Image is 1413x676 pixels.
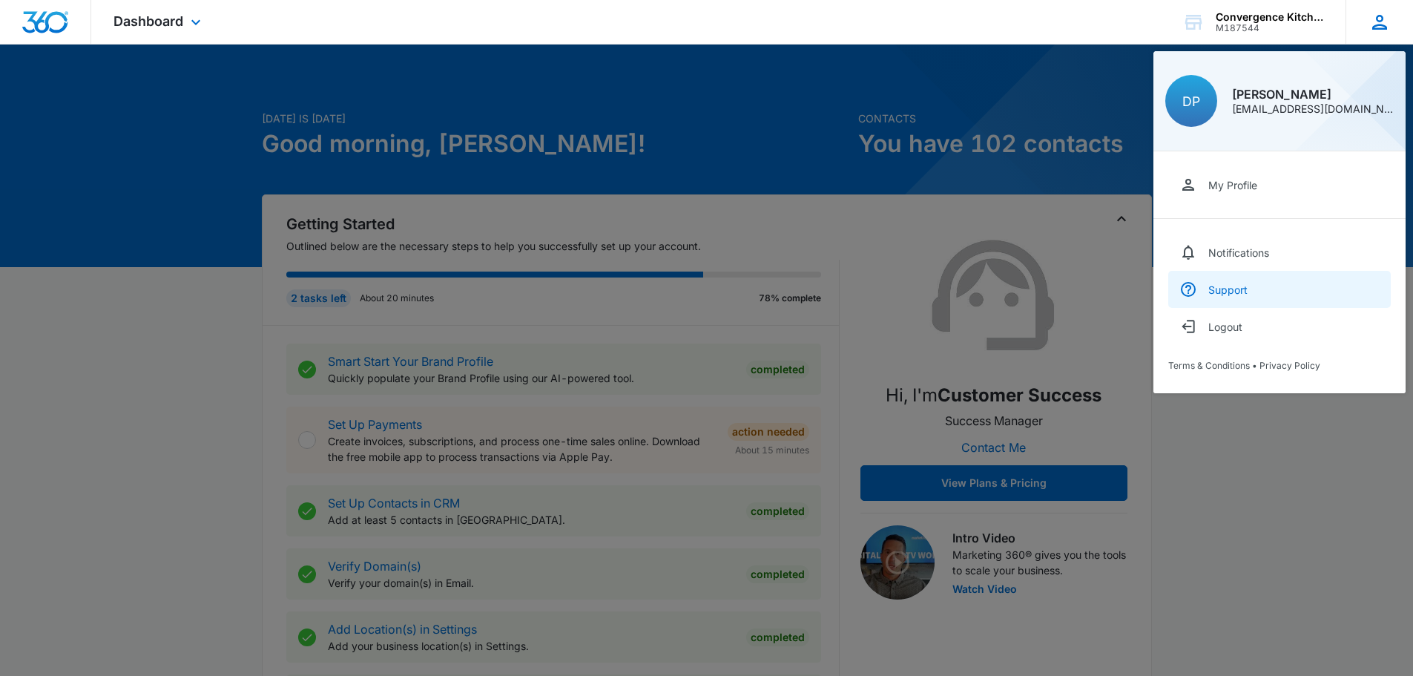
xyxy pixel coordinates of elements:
a: My Profile [1168,166,1391,203]
span: Dashboard [113,13,183,29]
span: DP [1182,93,1200,109]
div: [PERSON_NAME] [1232,88,1394,100]
div: account id [1216,23,1324,33]
a: Terms & Conditions [1168,360,1250,371]
a: Privacy Policy [1259,360,1320,371]
div: Support [1208,283,1248,296]
div: Notifications [1208,246,1269,259]
div: Logout [1208,321,1242,333]
a: Notifications [1168,234,1391,271]
div: [EMAIL_ADDRESS][DOMAIN_NAME] [1232,104,1394,114]
button: Logout [1168,308,1391,345]
a: Support [1168,271,1391,308]
div: account name [1216,11,1324,23]
div: My Profile [1208,179,1257,191]
div: • [1168,360,1391,371]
